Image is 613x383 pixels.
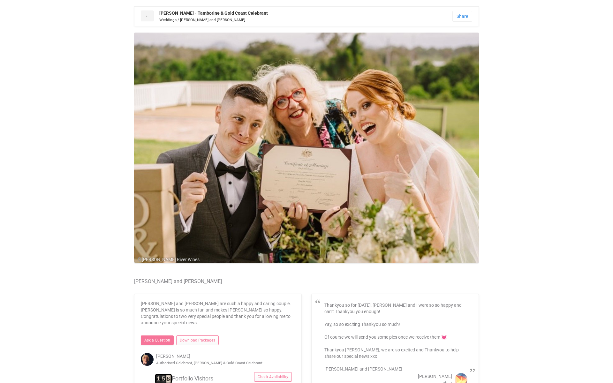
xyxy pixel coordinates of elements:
small: Authorised Celebrant, [PERSON_NAME] & Gold Coast Celebrant [156,361,262,365]
a: Ask a Question [141,335,174,345]
small: Weddings / [PERSON_NAME] and [PERSON_NAME] [159,18,245,22]
div: [PERSON_NAME] River Wines [137,256,482,263]
div: 8 [167,375,170,383]
h4: [PERSON_NAME] and [PERSON_NAME] [134,279,479,284]
div: 1 [157,375,160,383]
img: data [141,353,154,366]
img: 176c14191e6e4e019f72.jpeg [134,33,479,263]
div: Thankyou so for [DATE], [PERSON_NAME] and I were so so happy and can’t Thankyou you enough! Yay, ... [324,302,466,372]
div: [PERSON_NAME] [136,353,300,366]
strong: [PERSON_NAME] - Tamborine & Gold Coast Celebrant [159,11,268,16]
a: Check Availability [254,372,292,382]
div: 5 [162,375,165,383]
a: Download Packages [176,335,219,345]
p: [PERSON_NAME] and [PERSON_NAME] are such a happy and caring couple. [PERSON_NAME] is so much fun ... [141,300,295,326]
a: ← [141,11,154,21]
a: Share [452,11,472,22]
